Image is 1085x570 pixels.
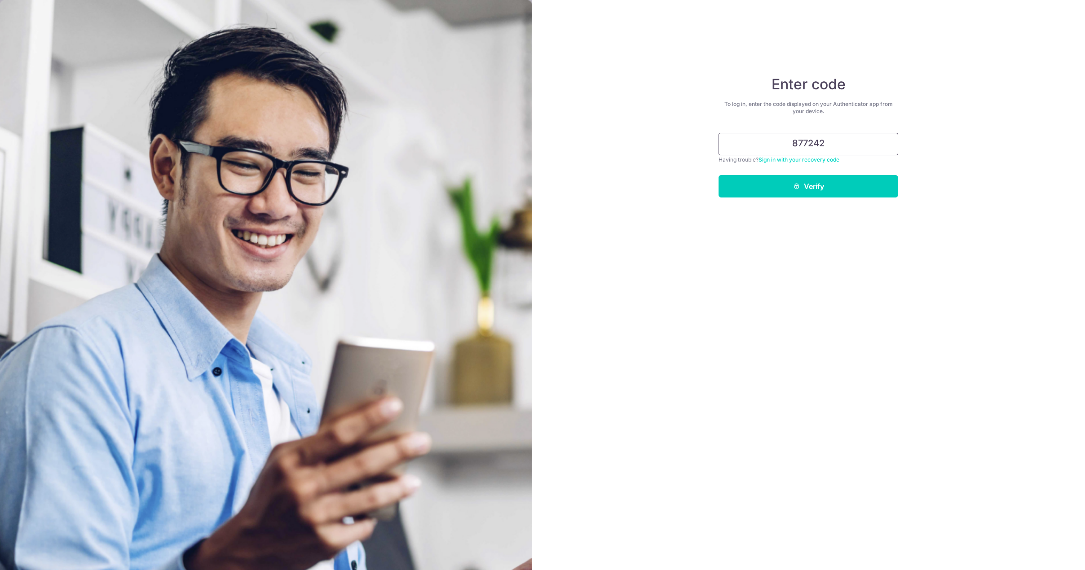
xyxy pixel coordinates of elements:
a: Sign in with your recovery code [759,156,839,163]
h4: Enter code [719,75,898,93]
input: Enter 6 digit code [719,133,898,155]
div: Having trouble? [719,155,898,164]
div: To log in, enter the code displayed on your Authenticator app from your device. [719,101,898,115]
button: Verify [719,175,898,197]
